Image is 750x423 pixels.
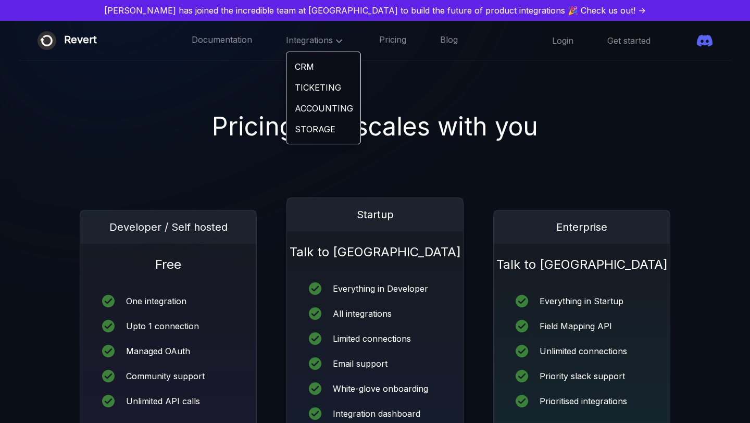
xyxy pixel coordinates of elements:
a: [PERSON_NAME] has joined the incredible team at [GEOGRAPHIC_DATA] to build the future of product ... [4,4,746,17]
h1: Free [80,244,256,273]
div: Startup [287,198,463,231]
img: icon [309,332,321,345]
div: Everything in Startup [540,297,623,305]
img: icon [309,407,321,420]
a: Get started [607,35,651,46]
a: TICKETING [286,77,360,98]
img: icon [516,320,528,332]
a: ACCOUNTING [286,98,360,119]
h1: Talk to [GEOGRAPHIC_DATA] [494,244,670,273]
div: Managed OAuth [126,347,190,355]
div: One integration [126,297,186,305]
img: icon [516,370,528,382]
div: Prioritised integrations [540,397,627,405]
img: icon [102,295,115,307]
span: Integrations [286,35,345,45]
div: Unlimited connections [540,347,627,355]
a: CRM [286,56,360,77]
div: Field Mapping API [540,322,612,330]
a: STORAGE [286,119,360,140]
h1: Talk to [GEOGRAPHIC_DATA] [287,231,463,260]
img: icon [102,395,115,407]
a: Login [552,35,573,46]
img: icon [102,370,115,382]
img: icon [516,295,528,307]
img: icon [102,320,115,332]
div: Unlimited API calls [126,397,200,405]
img: Revert logo [37,31,56,50]
div: Revert [64,31,97,50]
div: Everything in Developer [333,284,428,293]
img: icon [309,382,321,395]
div: Limited connections [333,334,411,343]
div: Email support [333,359,387,368]
div: White-glove onboarding [333,384,428,393]
img: icon [516,345,528,357]
a: Pricing [379,34,406,47]
img: icon [309,307,321,320]
a: Blog [440,34,458,47]
div: Priority slack support [540,372,625,380]
img: icon [102,345,115,357]
img: icon [516,395,528,407]
div: Enterprise [494,210,670,244]
a: Documentation [192,34,252,47]
div: Integration dashboard [333,409,420,418]
img: icon [309,357,321,370]
div: All integrations [333,309,392,318]
div: Community support [126,372,205,380]
div: Upto 1 connection [126,322,199,330]
img: icon [309,282,321,295]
